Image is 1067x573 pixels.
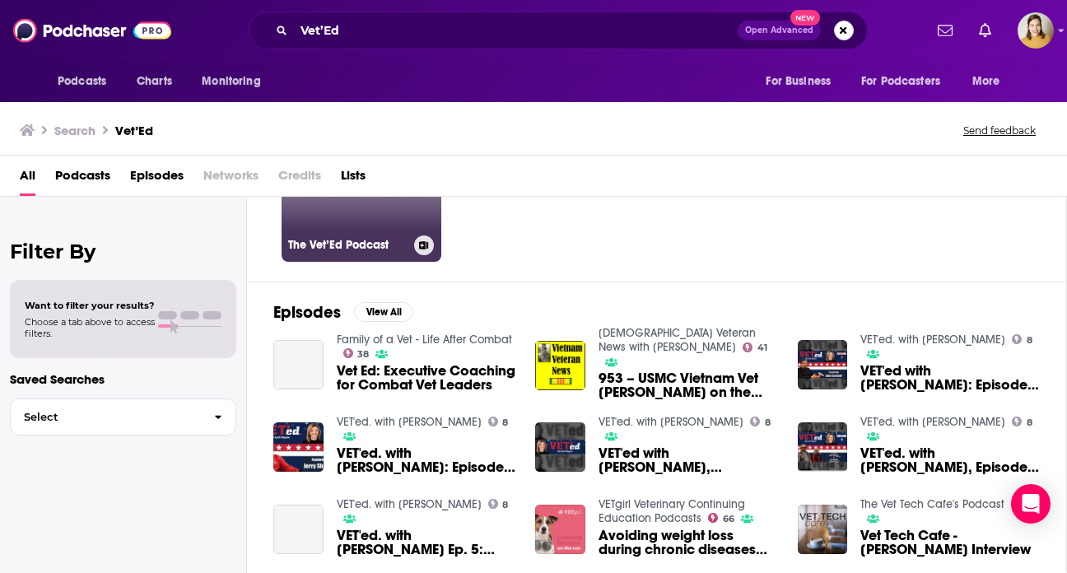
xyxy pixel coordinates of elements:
h3: The Vet’Ed Podcast [288,238,408,252]
img: VET'ed. with Jen M. Wagman: Episode 3 Jerry Shaffer [273,422,324,473]
a: 8 [488,417,509,426]
a: Lists [341,162,366,196]
button: open menu [961,66,1021,97]
span: VET'ed. with [PERSON_NAME] Ep. 5: [PERSON_NAME], CEO Tech 4 Troops (T4T) [337,529,516,557]
span: 38 [357,351,369,358]
span: Choose a tab above to access filters. [25,316,155,339]
img: VET'ed. with Jen M. Wagman, Episode 4: Eva Usadi, Clay Adams and Warrior Camp [798,422,848,473]
a: Charts [126,66,182,97]
span: 66 [723,515,734,523]
a: 953 – USMC Vietnam Vet Ed Palm on the draft question [599,371,778,399]
span: Open Advanced [745,26,813,35]
div: Open Intercom Messenger [1011,484,1051,524]
img: 953 – USMC Vietnam Vet Ed Palm on the draft question [535,341,585,391]
a: VET'ed. with Jen M. Wagman Ep. 5: Mark Casper, CEO Tech 4 Troops (T4T) [273,505,324,555]
span: 8 [502,419,508,426]
img: VET'ed with Jen M. Wagman: Episode 2, John Schmitt [798,340,848,390]
a: VET'ed with Jen M. Wagman: Episode 2, John Schmitt [860,364,1040,392]
a: 38 [343,348,370,358]
button: Select [10,398,236,436]
a: VET'ed. with Jen M. Wagman: Episode 3 Jerry Shaffer [337,446,516,474]
a: Vet Ed: Executive Coaching for Combat Vet Leaders [273,340,324,390]
span: VET'ed. with [PERSON_NAME], Episode 4: [PERSON_NAME], [PERSON_NAME] and Warrior Camp [860,446,1040,474]
a: Show notifications dropdown [972,16,998,44]
div: Search podcasts, credits, & more... [249,12,868,49]
span: VET'ed. with [PERSON_NAME]: Episode 3 [PERSON_NAME] [337,446,516,474]
a: VET'ed with Jen M. Wagman, Elizabeth Hartman #1 [599,446,778,474]
a: Avoiding weight loss during chronic diseases with Dr. Audrey Cook, DACVIM | VETgirl Veterinary Co... [599,529,778,557]
h3: Search [54,123,96,138]
h3: Vet’Ed [115,123,153,138]
span: Monitoring [202,70,260,93]
span: Networks [203,162,259,196]
h2: Filter By [10,240,236,263]
a: Podcasts [55,162,110,196]
img: Podchaser - Follow, Share and Rate Podcasts [13,15,171,46]
a: 66 [708,513,734,523]
a: VET'ed. with Jen M. Wagman Ep. 5: Mark Casper, CEO Tech 4 Troops (T4T) [337,529,516,557]
span: Avoiding weight loss during chronic diseases with [PERSON_NAME], DACVIM | VETgirl Veterinary Cont... [599,529,778,557]
a: 41 [743,342,767,352]
span: Podcasts [58,70,106,93]
a: Vet Ed: Executive Coaching for Combat Vet Leaders [337,364,516,392]
button: View All [354,302,413,322]
span: Credits [278,162,321,196]
a: All [20,162,35,196]
a: VET'ed. with Jen M. Wagman [860,415,1005,429]
img: VET'ed with Jen M. Wagman, Elizabeth Hartman #1 [535,422,585,473]
p: Saved Searches [10,371,236,387]
span: 8 [1027,419,1032,426]
span: VET'ed with [PERSON_NAME], [PERSON_NAME] #1 [599,446,778,474]
a: VETgirl Veterinary Continuing Education Podcasts [599,497,745,525]
input: Search podcasts, credits, & more... [294,17,738,44]
a: VET'ed. with Jen M. Wagman [860,333,1005,347]
a: Show notifications dropdown [931,16,959,44]
a: EpisodesView All [273,302,413,323]
span: Select [11,412,201,422]
a: VET'ed. with Jen M. Wagman [337,497,482,511]
button: Open AdvancedNew [738,21,821,40]
a: The Vet Tech Cafe's Podcast [860,497,1004,511]
button: open menu [190,66,282,97]
h2: Episodes [273,302,341,323]
a: Episodes [130,162,184,196]
span: 953 – USMC Vietnam Vet [PERSON_NAME] on the draft question [599,371,778,399]
span: For Podcasters [861,70,940,93]
img: Vet Tech Cafe - Ed Carlson Interview [798,505,848,555]
span: Vet Tech Cafe - [PERSON_NAME] Interview [860,529,1040,557]
a: VET'ed. with Jen M. Wagman, Episode 4: Eva Usadi, Clay Adams and Warrior Camp [860,446,1040,474]
span: Charts [137,70,172,93]
a: VET'ed. with Jen M. Wagman [599,415,743,429]
span: Logged in as rebecca77781 [1018,12,1054,49]
a: 8 [750,417,771,426]
img: Avoiding weight loss during chronic diseases with Dr. Audrey Cook, DACVIM | VETgirl Veterinary Co... [535,505,585,555]
a: Vet Tech Cafe - Ed Carlson Interview [860,529,1040,557]
span: 8 [502,501,508,509]
span: 8 [1027,337,1032,344]
button: open menu [754,66,851,97]
a: 8 [1012,334,1032,344]
a: 8 [488,499,509,509]
img: User Profile [1018,12,1054,49]
button: Send feedback [958,123,1041,137]
span: 8 [765,419,771,426]
a: Vietnam Veteran News with Mack Payne [599,326,756,354]
button: open menu [850,66,964,97]
button: open menu [46,66,128,97]
span: Want to filter your results? [25,300,155,311]
span: For Business [766,70,831,93]
span: New [790,10,820,26]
